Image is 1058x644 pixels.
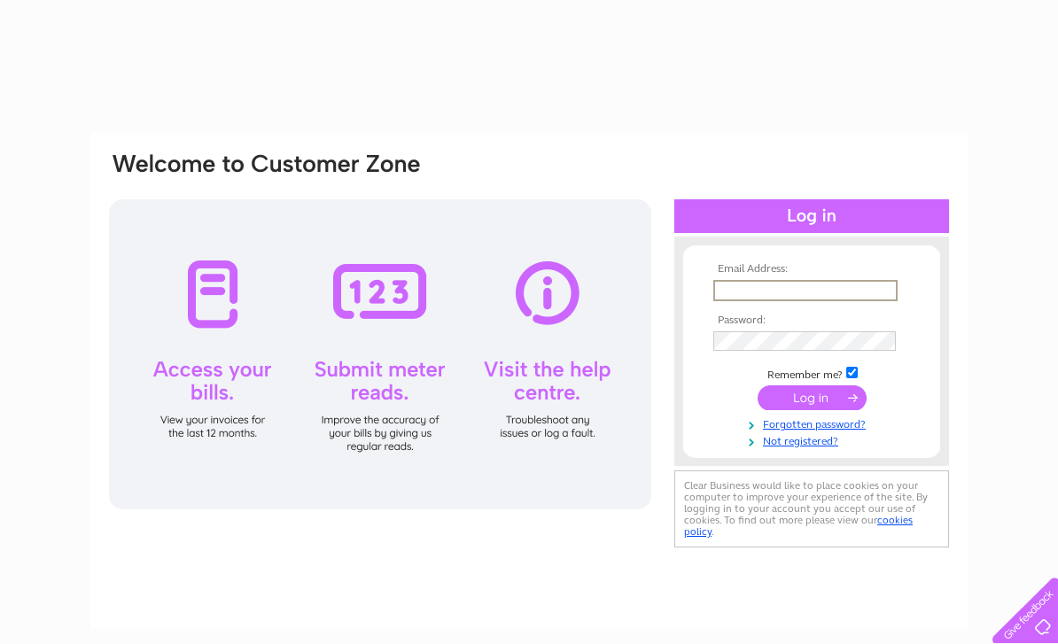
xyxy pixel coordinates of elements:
th: Email Address: [709,263,914,275]
input: Submit [758,385,867,410]
a: Forgotten password? [713,415,914,431]
div: Clear Business would like to place cookies on your computer to improve your experience of the sit... [674,470,949,547]
a: Not registered? [713,431,914,448]
td: Remember me? [709,364,914,382]
a: cookies policy [684,514,913,538]
th: Password: [709,314,914,327]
